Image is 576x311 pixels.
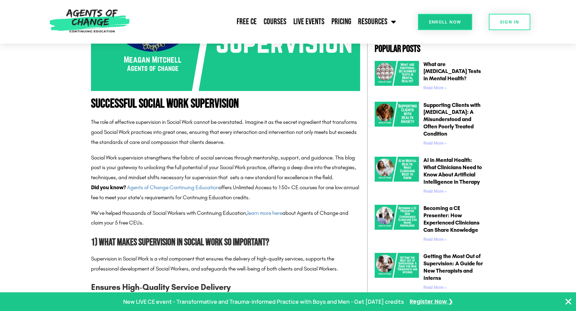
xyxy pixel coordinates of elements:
[91,208,360,228] p: We’ve helped thousands of Social Workers with Continuing Education, about Agents of Change and cl...
[260,13,290,30] a: Courses
[423,285,447,290] a: Read more about Getting the Most Out of Supervision: A Guide for New Therapists and Interns
[375,253,419,292] a: Getting the Most Out of Supervision A Guide for New Therapists and Interns
[375,205,419,230] img: Becoming a CE Presenter How Experienced Clinicians Can Share Knowledge
[423,157,482,185] a: AI in Mental Health: What Clinicians Need to Know About Artificial Intelligence in Therapy
[423,85,447,90] a: Read more about What are Emotional Detachment Tests in Mental Health?
[423,189,447,194] a: Read more about AI in Mental Health: What Clinicians Need to Know About Artificial Intelligence i...
[375,61,419,86] img: What are Emotional Detachment Tests in Mental Health
[375,205,419,244] a: Becoming a CE Presenter How Experienced Clinicians Can Share Knowledge
[375,253,419,278] img: Getting the Most Out of Supervision A Guide for New Therapists and Interns
[91,184,126,191] strong: Did you know?
[423,237,447,242] a: Read more about Becoming a CE Presenter: How Experienced Clinicians Can Share Knowledge
[375,157,419,182] img: AI in Mental Health What Clinicians Need to Know
[489,14,530,30] a: SIGN IN
[375,44,485,54] h2: Popular Posts
[91,183,360,203] p: offers Unlimited Access to 150+ CE courses for one low annual fee to meet your state’s requiremen...
[328,13,355,30] a: Pricing
[355,13,400,30] a: Resources
[91,117,360,147] p: The role of effective supervision in Social Work cannot be overstated. Imagine it as the secret i...
[410,297,453,307] a: Register Now ❯
[564,298,573,306] button: Close Banner
[375,157,419,196] a: AI in Mental Health What Clinicians Need to Know
[91,153,360,183] p: Social Work supervision strengthens the fabric of social services through mentorship, support, an...
[418,14,472,30] a: Enroll Now
[500,20,519,24] span: SIGN IN
[91,254,360,274] p: Supervision in Social Work is a vital component that ensures the delivery of high-quality service...
[91,98,360,110] h1: Successful Social Work Supervision
[423,253,483,281] a: Getting the Most Out of Supervision: A Guide for New Therapists and Interns
[375,102,419,148] a: Health Anxiety A Misunderstood and Often Poorly Treated Condition
[423,141,447,146] a: Read more about Supporting Clients with Health Anxiety: A Misunderstood and Often Poorly Treated ...
[375,102,419,127] img: Health Anxiety A Misunderstood and Often Poorly Treated Condition
[290,13,328,30] a: Live Events
[423,61,481,82] a: What are [MEDICAL_DATA] Tests in Mental Health?
[247,210,282,216] a: learn more here
[91,235,360,250] h2: 1) What Makes Supervision in Social Work So Important?
[127,184,219,191] a: Agents of Change Continuing Education
[133,13,400,30] nav: Menu
[233,13,260,30] a: Free CE
[423,102,481,137] a: Supporting Clients with [MEDICAL_DATA]: A Misunderstood and Often Poorly Treated Condition
[375,61,419,93] a: What are Emotional Detachment Tests in Mental Health
[429,20,461,24] span: Enroll Now
[423,205,479,233] a: Becoming a CE Presenter: How Experienced Clinicians Can Share Knowledge
[91,281,360,294] h3: Ensures High-Quality Service Delivery
[123,297,404,307] p: New LIVE CE event - Transformative and Trauma-informed Practice with Boys and Men - Get [DATE] cr...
